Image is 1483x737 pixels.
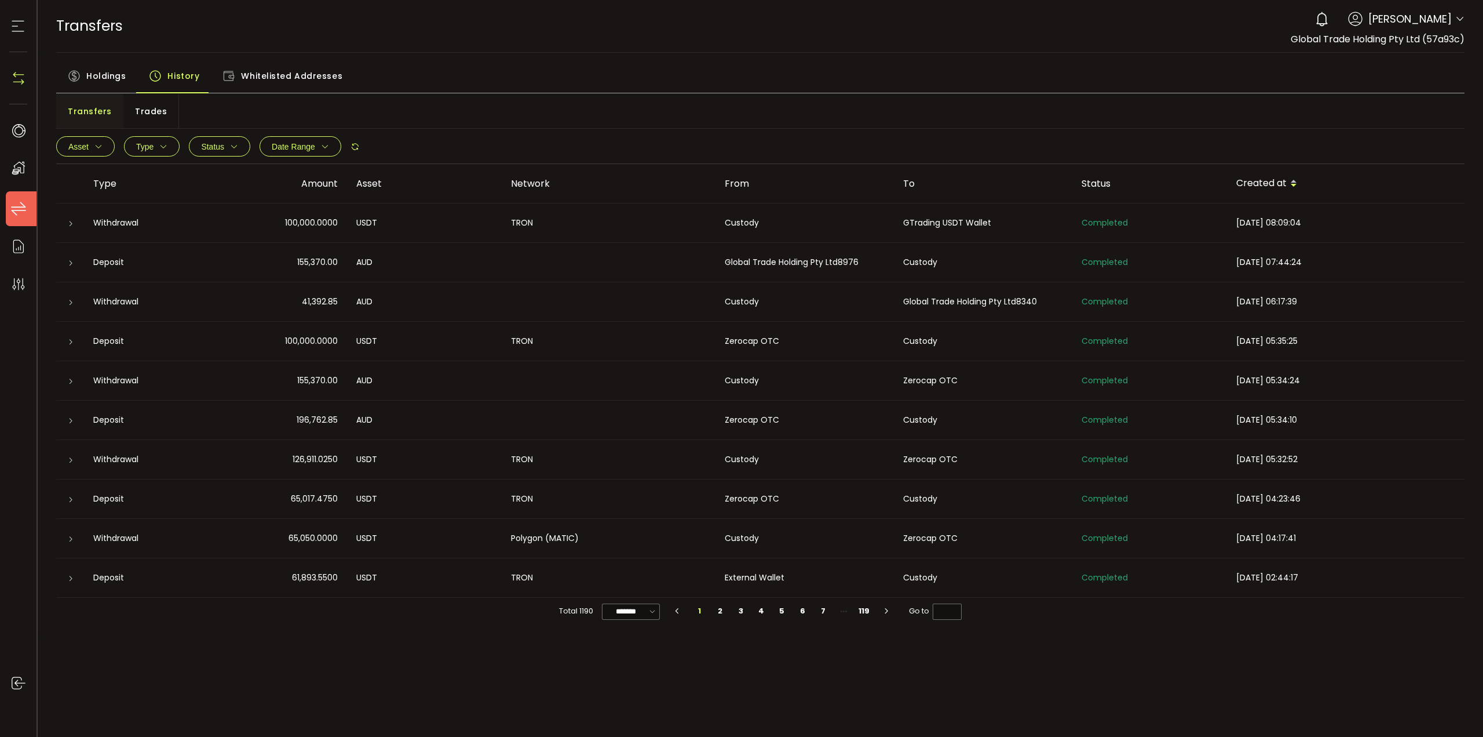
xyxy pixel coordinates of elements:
[894,256,1072,269] div: Custody
[241,64,342,88] span: Whitelisted Addresses
[347,571,502,584] div: USDT
[502,453,715,466] div: TRON
[894,492,1072,506] div: Custody
[689,603,710,619] li: 1
[135,100,167,123] span: Trades
[136,142,154,151] span: Type
[347,335,502,348] div: USDT
[751,603,772,619] li: 4
[84,571,204,584] div: Deposit
[1236,375,1300,386] span: [DATE] 05:34:24
[854,603,875,619] li: 119
[297,374,338,387] span: 155,370.00
[347,453,502,466] div: USDT
[1082,296,1128,307] span: Completed
[86,64,126,88] span: Holdings
[1236,572,1298,583] span: [DATE] 02:44:17
[894,532,1072,545] div: Zerocap OTC
[730,603,751,619] li: 3
[894,177,1072,190] div: To
[297,256,338,269] span: 155,370.00
[68,142,89,151] span: Asset
[291,492,338,506] span: 65,017.4750
[84,492,204,506] div: Deposit
[1236,532,1296,544] span: [DATE] 04:17:41
[1291,32,1464,46] span: Global Trade Holding Pty Ltd (57a93c)
[1082,256,1128,268] span: Completed
[894,335,1072,348] div: Custody
[1236,256,1302,268] span: [DATE] 07:44:24
[715,295,894,308] div: Custody
[84,413,204,427] div: Deposit
[272,142,315,151] span: Date Range
[84,256,204,269] div: Deposit
[894,216,1072,230] div: GTrading USDT Wallet
[559,603,593,619] span: Total 1190
[297,413,338,427] span: 196,762.85
[502,492,715,506] div: TRON
[56,16,123,36] span: Transfers
[167,64,199,88] span: History
[715,177,894,190] div: From
[1227,174,1464,194] div: Created at
[772,603,792,619] li: 5
[715,335,894,348] div: Zerocap OTC
[293,453,338,466] span: 126,911.0250
[347,177,502,190] div: Asset
[347,295,502,308] div: AUD
[260,136,341,157] button: Date Range
[715,374,894,387] div: Custody
[1368,11,1452,27] span: [PERSON_NAME]
[84,453,204,466] div: Withdrawal
[204,177,347,190] div: Amount
[715,453,894,466] div: Custody
[715,256,894,269] div: Global Trade Holding Pty Ltd8976
[124,136,180,157] button: Type
[285,335,338,348] span: 100,000.0000
[894,453,1072,466] div: Zerocap OTC
[894,374,1072,387] div: Zerocap OTC
[84,216,204,230] div: Withdrawal
[894,571,1072,584] div: Custody
[68,100,112,123] span: Transfers
[1072,177,1227,190] div: Status
[502,571,715,584] div: TRON
[347,374,502,387] div: AUD
[1348,612,1483,737] div: 聊天小组件
[715,571,894,584] div: External Wallet
[1082,375,1128,386] span: Completed
[347,256,502,269] div: AUD
[189,136,250,157] button: Status
[292,571,338,584] span: 61,893.5500
[84,335,204,348] div: Deposit
[894,413,1072,427] div: Custody
[813,603,834,619] li: 7
[1082,572,1128,583] span: Completed
[84,532,204,545] div: Withdrawal
[715,492,894,506] div: Zerocap OTC
[1082,217,1128,228] span: Completed
[84,177,204,190] div: Type
[1348,612,1483,737] iframe: Chat Widget
[1236,414,1297,426] span: [DATE] 05:34:10
[1236,493,1301,504] span: [DATE] 04:23:46
[502,216,715,230] div: TRON
[347,532,502,545] div: USDT
[84,374,204,387] div: Withdrawal
[347,413,502,427] div: AUD
[10,70,27,87] img: N4P5cjLOiQAAAABJRU5ErkJggg==
[56,136,115,157] button: Asset
[502,335,715,348] div: TRON
[1236,217,1301,228] span: [DATE] 08:09:04
[201,142,224,151] span: Status
[502,532,715,545] div: Polygon (MATIC)
[1236,296,1297,307] span: [DATE] 06:17:39
[715,216,894,230] div: Custody
[84,295,204,308] div: Withdrawal
[715,532,894,545] div: Custody
[302,295,338,308] span: 41,392.85
[1082,414,1128,426] span: Completed
[502,177,715,190] div: Network
[715,413,894,427] div: Zerocap OTC
[347,216,502,230] div: USDT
